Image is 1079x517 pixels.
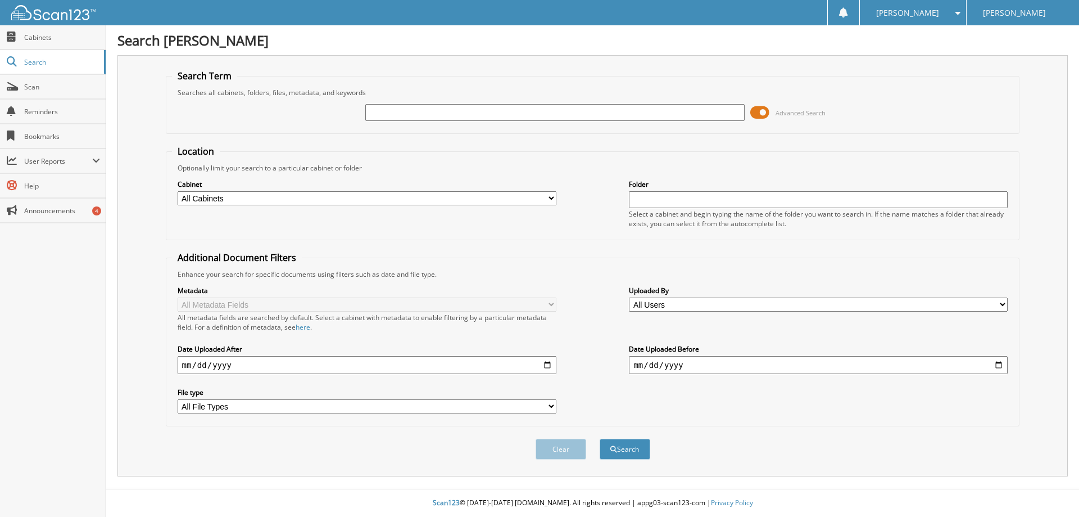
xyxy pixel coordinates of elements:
div: Select a cabinet and begin typing the name of the folder you want to search in. If the name match... [629,209,1008,228]
span: [PERSON_NAME] [876,10,939,16]
legend: Location [172,145,220,158]
span: Help [24,181,100,191]
label: Folder [629,179,1008,189]
span: User Reports [24,156,92,166]
div: Optionally limit your search to a particular cabinet or folder [172,163,1014,173]
label: Metadata [178,286,556,295]
label: Date Uploaded After [178,344,556,354]
button: Search [600,439,650,460]
button: Clear [536,439,586,460]
input: end [629,356,1008,374]
h1: Search [PERSON_NAME] [117,31,1068,50]
label: Cabinet [178,179,556,189]
div: Enhance your search for specific documents using filters such as date and file type. [172,269,1014,279]
input: start [178,356,556,374]
span: Search [24,57,98,67]
label: Uploaded By [629,286,1008,295]
a: Privacy Policy [711,498,753,507]
span: Cabinets [24,33,100,42]
label: File type [178,388,556,397]
a: here [296,322,310,332]
span: Scan [24,82,100,92]
iframe: Chat Widget [1023,463,1079,517]
span: Bookmarks [24,132,100,141]
div: All metadata fields are searched by default. Select a cabinet with metadata to enable filtering b... [178,313,556,332]
span: [PERSON_NAME] [983,10,1046,16]
legend: Additional Document Filters [172,251,302,264]
legend: Search Term [172,70,237,82]
span: Advanced Search [776,109,826,117]
img: scan123-logo-white.svg [11,5,96,20]
span: Scan123 [433,498,460,507]
div: 4 [92,206,101,215]
div: © [DATE]-[DATE] [DOMAIN_NAME]. All rights reserved | appg03-scan123-com | [106,489,1079,517]
span: Reminders [24,107,100,116]
span: Announcements [24,206,100,215]
label: Date Uploaded Before [629,344,1008,354]
div: Searches all cabinets, folders, files, metadata, and keywords [172,88,1014,97]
